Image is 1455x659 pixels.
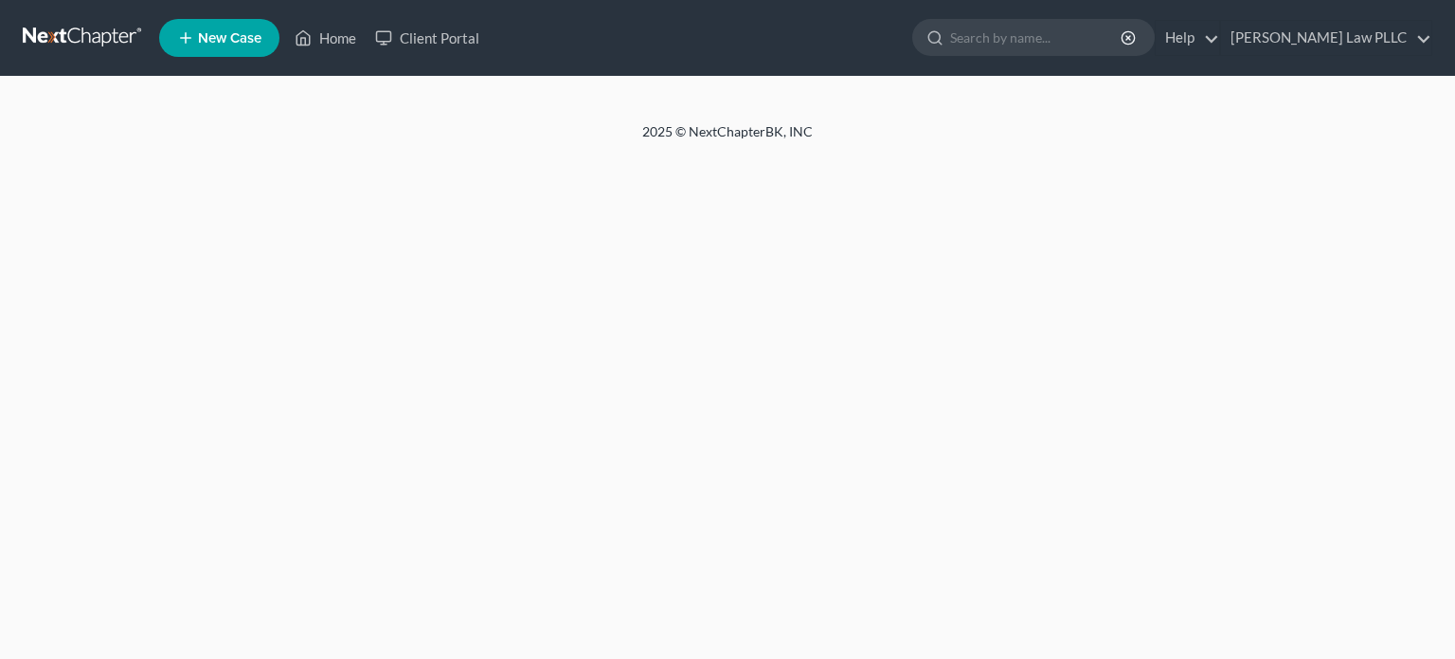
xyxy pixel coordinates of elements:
[366,21,489,55] a: Client Portal
[198,31,261,46] span: New Case
[188,122,1267,156] div: 2025 © NextChapterBK, INC
[285,21,366,55] a: Home
[950,20,1123,55] input: Search by name...
[1156,21,1219,55] a: Help
[1221,21,1431,55] a: [PERSON_NAME] Law PLLC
